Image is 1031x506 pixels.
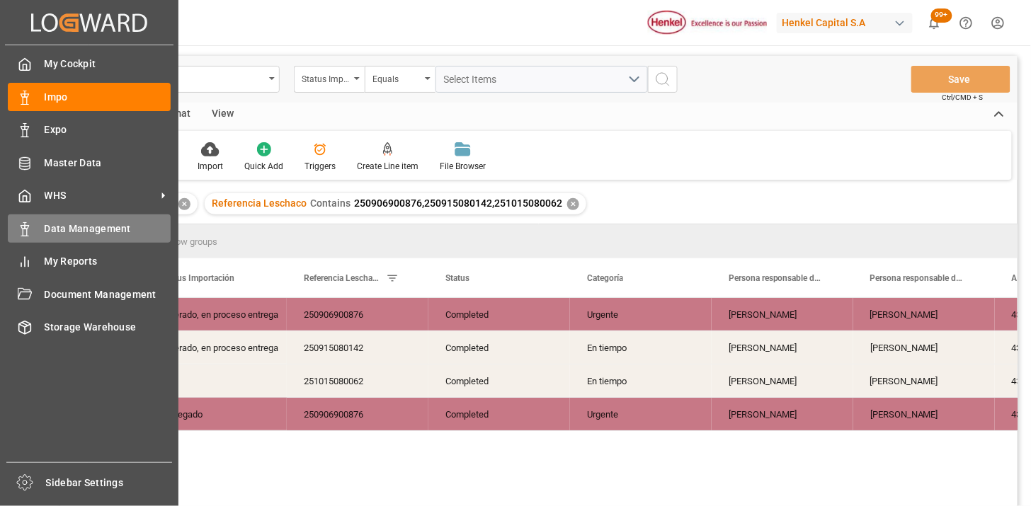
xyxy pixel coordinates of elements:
[648,66,678,93] button: search button
[567,198,579,210] div: ✕
[428,298,570,330] div: Completed
[729,273,824,283] span: Persona responsable de la importacion
[712,398,853,430] div: [PERSON_NAME]
[201,103,244,127] div: View
[853,331,995,364] div: [PERSON_NAME]
[45,188,156,203] span: WHS
[445,273,469,283] span: Status
[304,273,380,283] span: Referencia Leschaco
[777,13,913,33] div: Henkel Capital S.A
[304,160,336,173] div: Triggers
[8,280,171,308] a: Document Management
[45,287,171,302] span: Document Management
[45,57,171,71] span: My Cockpit
[162,332,270,364] div: Liberado, en proceso entrega
[8,83,171,110] a: Impo
[853,298,995,330] div: [PERSON_NAME]
[46,476,173,490] span: Sidebar Settings
[212,197,307,209] span: Referencia Leschaco
[45,254,171,269] span: My Reports
[45,90,171,105] span: Impo
[444,74,504,85] span: Select Items
[440,160,486,173] div: File Browser
[8,116,171,144] a: Expo
[911,66,1010,93] button: Save
[777,9,918,36] button: Henkel Capital S.A
[648,11,767,35] img: Henkel%20logo.jpg_1689854090.jpg
[570,398,712,430] div: Urgente
[45,222,171,236] span: Data Management
[950,7,982,39] button: Help Center
[931,8,952,23] span: 99+
[570,298,712,330] div: Urgente
[162,273,234,283] span: Status Importación
[287,364,428,397] div: 251015080062
[570,364,712,397] div: En tiempo
[357,160,418,173] div: Create Line item
[428,364,570,397] div: Completed
[198,160,223,173] div: Import
[287,398,428,430] div: 250906900876
[870,273,965,283] span: Persona responsable de seguimiento
[45,122,171,137] span: Expo
[287,331,428,364] div: 250915080142
[587,273,623,283] span: Categoría
[45,156,171,171] span: Master Data
[8,214,171,242] a: Data Management
[942,92,984,103] span: Ctrl/CMD + S
[435,66,648,93] button: open menu
[310,197,351,209] span: Contains
[853,364,995,397] div: [PERSON_NAME]
[853,398,995,430] div: [PERSON_NAME]
[712,331,853,364] div: [PERSON_NAME]
[428,398,570,430] div: Completed
[8,314,171,341] a: Storage Warehouse
[365,66,435,93] button: open menu
[8,50,171,78] a: My Cockpit
[178,198,190,210] div: ✕
[45,320,171,335] span: Storage Warehouse
[244,160,283,173] div: Quick Add
[428,331,570,364] div: Completed
[162,299,270,331] div: Liberado, en proceso entrega
[287,298,428,330] div: 250906900876
[918,7,950,39] button: show 100 new notifications
[570,331,712,364] div: En tiempo
[372,69,421,86] div: Equals
[294,66,365,93] button: open menu
[712,364,853,397] div: [PERSON_NAME]
[162,398,270,431] div: Entregado
[712,298,853,330] div: [PERSON_NAME]
[302,69,350,86] div: Status Importación
[354,197,562,209] span: 250906900876,250915080142,251015080062
[8,248,171,275] a: My Reports
[8,149,171,176] a: Master Data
